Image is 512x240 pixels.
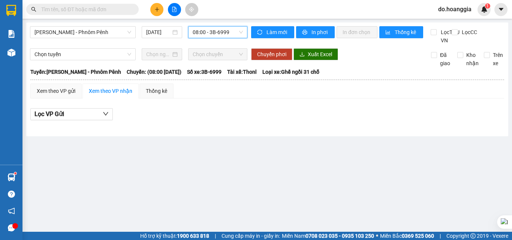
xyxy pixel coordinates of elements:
[282,232,374,240] span: Miền Nam
[498,6,505,13] span: caret-down
[215,232,216,240] span: |
[146,50,171,58] input: Chọn ngày
[146,87,167,95] div: Thống kê
[251,48,292,60] button: Chuyển phơi
[459,28,478,36] span: Lọc CC
[222,232,280,240] span: Cung cấp máy in - giấy in:
[103,111,109,117] span: down
[154,7,160,12] span: plus
[189,7,194,12] span: aim
[41,5,130,13] input: Tìm tên, số ĐT hoặc mã đơn
[8,224,15,231] span: message
[257,30,263,36] span: sync
[193,27,243,38] span: 08:00 - 3B-6999
[34,49,131,60] span: Chọn tuyến
[89,87,132,95] div: Xem theo VP nhận
[187,68,222,76] span: Số xe: 3B-6999
[7,30,15,38] img: solution-icon
[8,191,15,198] span: question-circle
[8,207,15,215] span: notification
[227,68,257,76] span: Tài xế: Thonl
[14,172,16,174] sup: 1
[302,30,308,36] span: printer
[30,69,121,75] b: Tuyến: [PERSON_NAME] - Phnôm Pênh
[37,87,75,95] div: Xem theo VP gửi
[172,7,177,12] span: file-add
[490,51,506,67] span: Trên xe
[34,27,131,38] span: Hồ Chí Minh - Phnôm Pênh
[168,3,181,16] button: file-add
[376,234,378,237] span: ⚪️
[296,26,335,38] button: printerIn phơi
[337,26,377,38] button: In đơn chọn
[395,28,417,36] span: Thống kê
[379,26,423,38] button: bar-chartThống kê
[34,109,64,119] span: Lọc VP Gửi
[402,233,434,239] strong: 0369 525 060
[146,28,171,36] input: 15/10/2025
[437,51,453,67] span: Đã giao
[463,51,482,67] span: Kho nhận
[438,28,461,45] span: Lọc THU VN
[293,48,338,60] button: downloadXuất Excel
[31,7,36,12] span: search
[127,68,181,76] span: Chuyến: (08:00 [DATE])
[185,3,198,16] button: aim
[385,30,392,36] span: bar-chart
[140,232,209,240] span: Hỗ trợ kỹ thuật:
[7,173,15,181] img: warehouse-icon
[30,108,113,120] button: Lọc VP Gửi
[177,233,209,239] strong: 1900 633 818
[266,28,288,36] span: Làm mới
[486,3,489,9] span: 1
[193,49,243,60] span: Chọn chuyến
[432,4,478,14] span: do.hoanggia
[251,26,294,38] button: syncLàm mới
[485,3,490,9] sup: 1
[440,232,441,240] span: |
[481,6,488,13] img: icon-new-feature
[470,233,476,239] span: copyright
[7,49,15,57] img: warehouse-icon
[6,5,16,16] img: logo-vxr
[380,232,434,240] span: Miền Bắc
[311,28,329,36] span: In phơi
[494,3,508,16] button: caret-down
[150,3,163,16] button: plus
[305,233,374,239] strong: 0708 023 035 - 0935 103 250
[262,68,319,76] span: Loại xe: Ghế ngồi 31 chỗ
